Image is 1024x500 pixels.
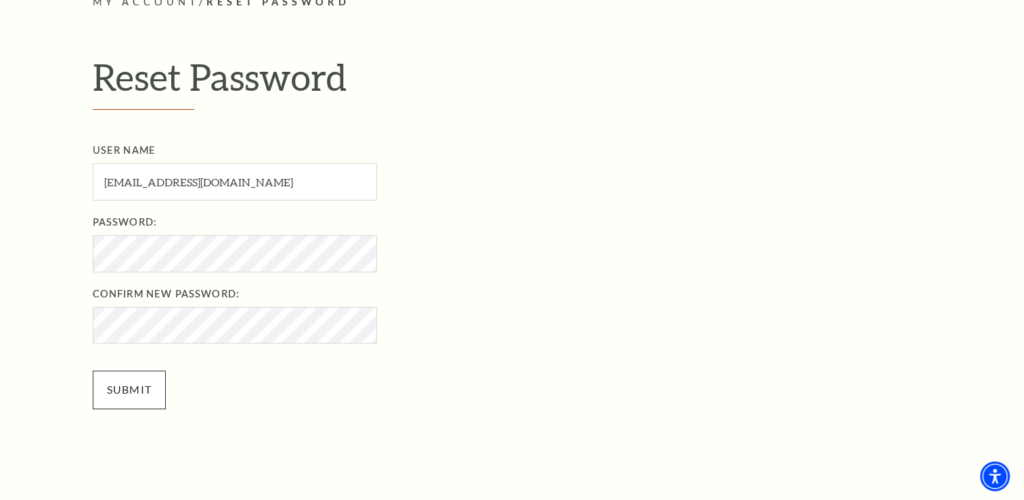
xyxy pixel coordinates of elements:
label: User Name [93,142,961,159]
label: Confirm New Password: [93,286,961,303]
input: User Name [93,163,377,201]
label: Password: [93,214,961,231]
h1: Reset Password [93,55,932,110]
input: Submit button [93,371,166,409]
div: Accessibility Menu [980,461,1010,491]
